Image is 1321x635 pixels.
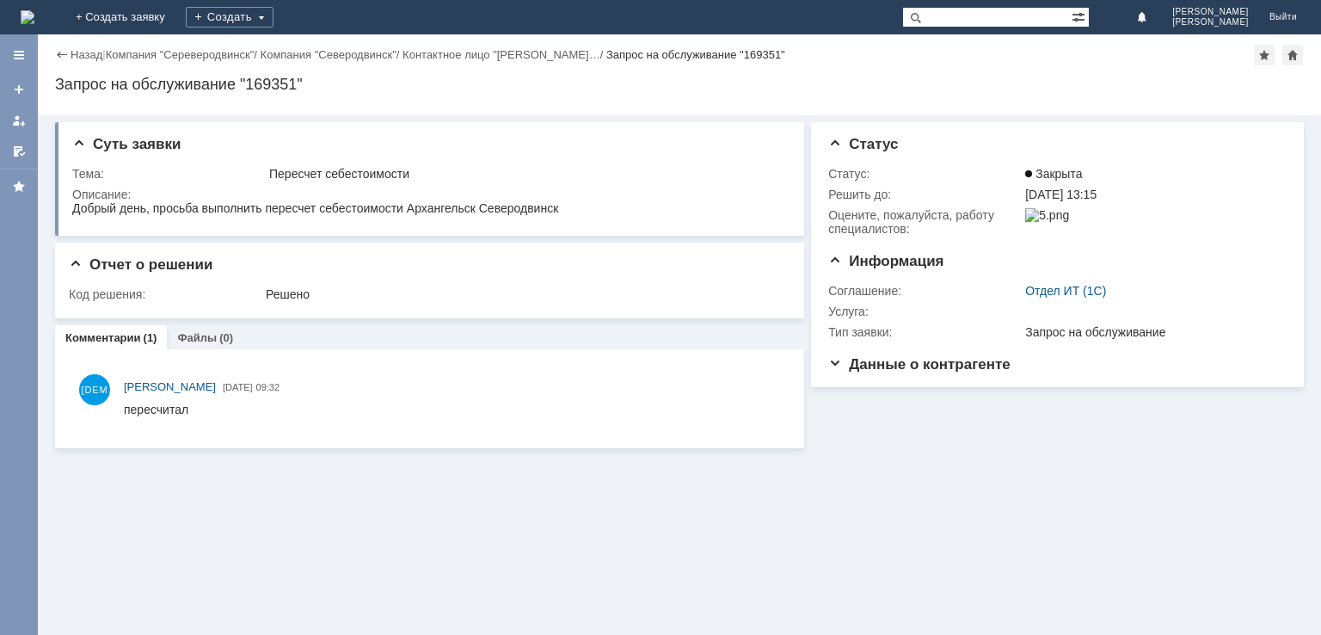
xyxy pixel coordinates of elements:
div: Oцените, пожалуйста, работу специалистов: [828,208,1022,236]
div: / [261,48,402,61]
div: Запрос на обслуживание [1025,325,1278,339]
span: Закрыта [1025,167,1082,181]
div: Сделать домашней страницей [1282,45,1303,65]
span: Суть заявки [72,136,181,152]
a: Компания "Сереверодвинск" [106,48,255,61]
span: 09:32 [256,382,280,392]
div: | [102,47,105,60]
span: Статус [828,136,898,152]
div: (1) [144,331,157,344]
div: Решено [266,287,780,301]
a: Файлы [177,331,217,344]
a: Комментарии [65,331,141,344]
div: (0) [219,331,233,344]
div: / [402,48,606,61]
a: Создать заявку [5,76,33,103]
img: 5.png [1025,208,1069,222]
span: Отчет о решении [69,256,212,273]
span: Расширенный поиск [1072,8,1089,24]
span: Информация [828,253,943,269]
a: Назад [71,48,102,61]
div: Запрос на обслуживание "169351" [55,76,1304,93]
span: [DATE] [223,382,253,392]
div: Добавить в избранное [1254,45,1275,65]
a: Контактное лицо "[PERSON_NAME]… [402,48,600,61]
a: Мои согласования [5,138,33,165]
div: Тип заявки: [828,325,1022,339]
a: Мои заявки [5,107,33,134]
a: [PERSON_NAME] [124,379,216,396]
div: Соглашение: [828,284,1022,298]
div: Решить до: [828,188,1022,201]
div: Описание: [72,188,783,201]
span: [PERSON_NAME] [1172,17,1249,28]
div: Услуга: [828,305,1022,318]
a: Отдел ИТ (1С) [1025,284,1106,298]
div: Создать [186,7,273,28]
img: logo [21,10,34,24]
span: [DATE] 13:15 [1025,188,1097,201]
a: Компания "Северодвинск" [261,48,396,61]
div: Статус: [828,167,1022,181]
div: Пересчет себестоимости [269,167,780,181]
span: Данные о контрагенте [828,356,1011,373]
span: [PERSON_NAME] [1172,7,1249,17]
div: / [106,48,261,61]
div: Тема: [72,167,266,181]
div: Запрос на обслуживание "169351" [606,48,785,61]
span: [PERSON_NAME] [124,380,216,393]
a: Перейти на домашнюю страницу [21,10,34,24]
div: Код решения: [69,287,262,301]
